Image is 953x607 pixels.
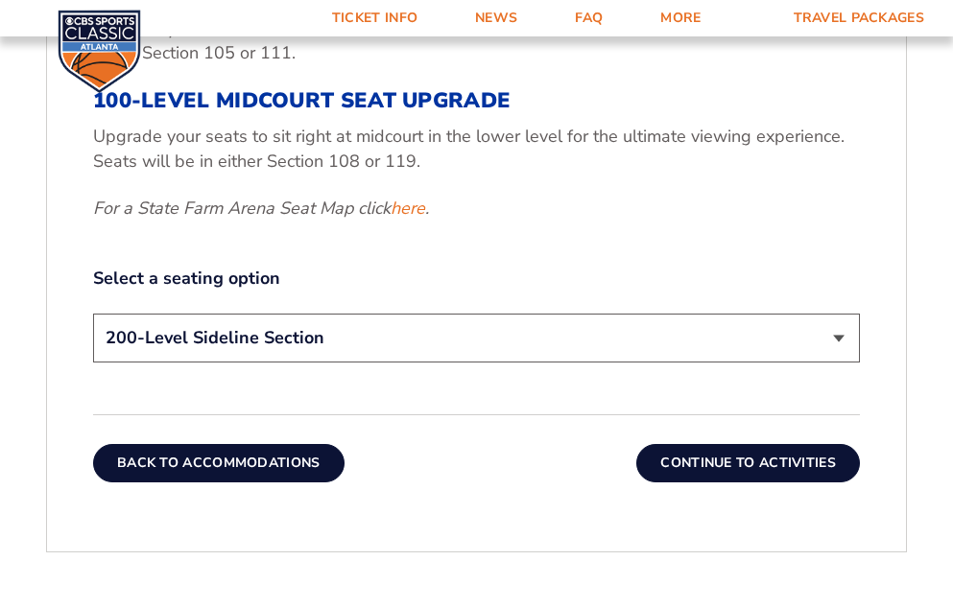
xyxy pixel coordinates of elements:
label: Select a seating option [93,267,860,291]
img: CBS Sports Classic [58,10,141,93]
h3: 100-Level Midcourt Seat Upgrade [93,88,860,113]
a: here [391,197,425,221]
em: For a State Farm Arena Seat Map click . [93,197,429,220]
button: Continue To Activities [636,444,860,482]
p: Upgrade your seats to sit right at midcourt in the lower level for the ultimate viewing experienc... [93,125,860,173]
button: Back To Accommodations [93,444,345,482]
p: Upgrade your seats to move down to the lower level, closer to all the action. Seats will be in ei... [93,17,860,65]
